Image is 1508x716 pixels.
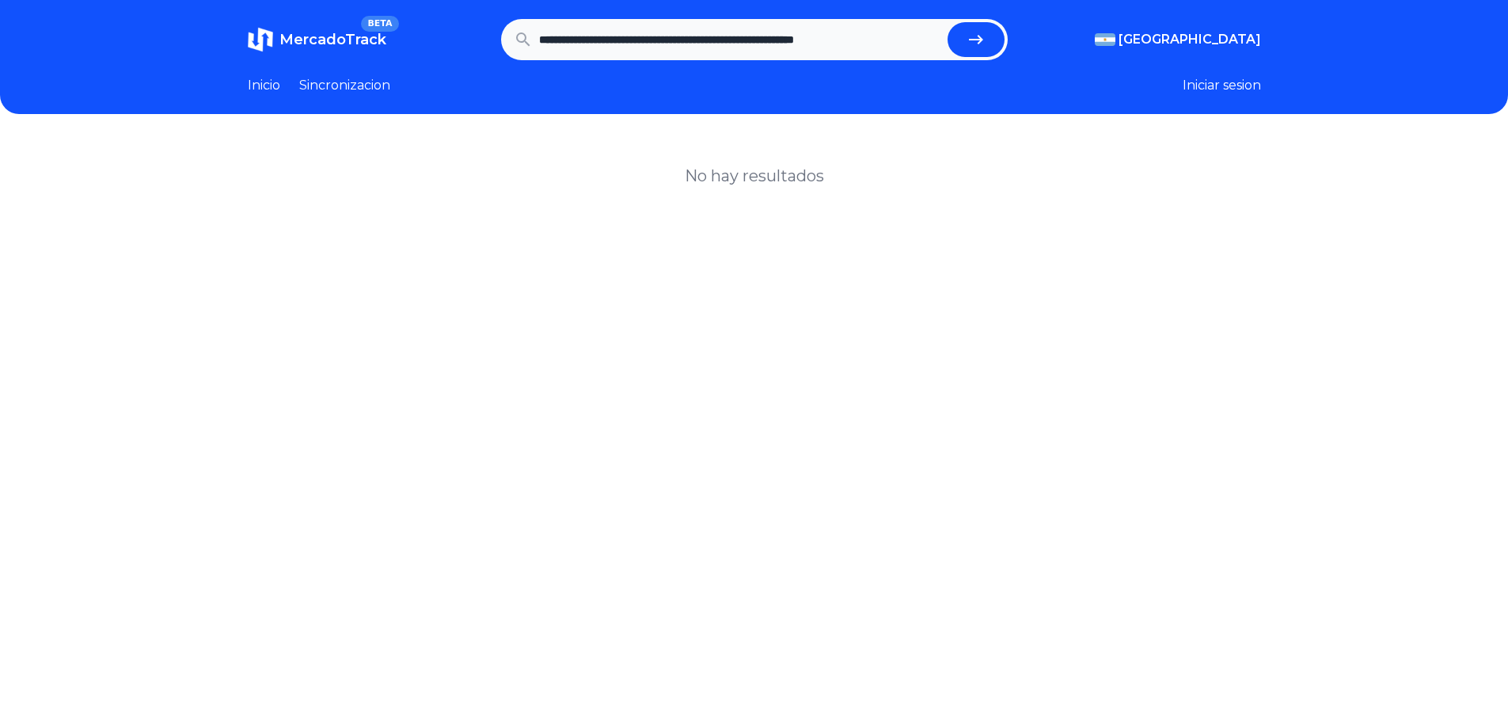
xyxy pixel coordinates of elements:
a: Sincronizacion [299,76,390,95]
span: BETA [361,16,398,32]
h1: No hay resultados [685,165,824,187]
a: MercadoTrackBETA [248,27,386,52]
button: [GEOGRAPHIC_DATA] [1095,30,1261,49]
img: Argentina [1095,33,1115,46]
span: [GEOGRAPHIC_DATA] [1119,30,1261,49]
span: MercadoTrack [279,31,386,48]
img: MercadoTrack [248,27,273,52]
button: Iniciar sesion [1183,76,1261,95]
a: Inicio [248,76,280,95]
